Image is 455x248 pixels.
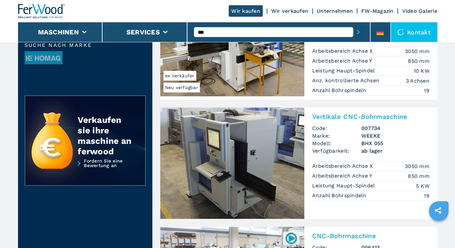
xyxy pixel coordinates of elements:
img: 006413 [285,232,297,244]
div: Kontakt [391,22,437,42]
h3: WEEKE [361,132,429,140]
a: Vertikale CNC-Bohrmaschine WEEKE BHX 055Vertikale CNC-BohrmaschineCode:007734Marke:WEEKEModell:BH... [160,107,437,219]
img: image [25,51,62,65]
em: 19 [424,192,429,200]
h3: 007734 [361,124,429,132]
span: ab lager [361,147,429,155]
img: Kontakt [397,29,404,35]
img: Ferwood [18,4,65,18]
p: Leistung Haupt-Spindel [312,67,377,74]
p: Arbeitsbereich Achse Y [312,172,374,180]
a: Fordern Sie eine Bewertung an [25,159,146,186]
p: Arbeitsbereich Achse X [312,162,375,170]
h3: BHX 055 [361,140,429,147]
div: Verkaufen sie ihre maschine an ferwood [78,115,132,157]
a: Unternehmen [317,8,353,14]
em: 10 KW [413,67,429,75]
span: Suche nach Marke [25,43,146,48]
p: Anzahl Bohrspindeln [312,192,368,199]
p: Arbeitsbereich Achse Y [312,57,374,65]
em: 3 Achsen [406,77,429,85]
p: Anzahl Bohrspindeln [312,87,368,94]
a: Wir verkaufen [271,8,308,14]
em: 19 [424,87,429,94]
img: Vertikale CNC-Bohrmaschine WEEKE BHX 055 [160,107,304,219]
a: FW-Magazin [361,8,394,14]
span: Modell: [312,140,361,147]
span: Marke: [312,132,361,140]
span: ex Verkäufer [163,71,196,81]
iframe: Chat [427,219,450,243]
button: Services [126,28,160,36]
p: Anz. kontrollierte Achsen [312,77,381,84]
em: 3050 mm [405,162,429,170]
a: Wir kaufen [229,5,263,17]
a: Video Galerie [402,8,437,14]
span: Verfügbarkeit: [312,147,361,155]
button: submit-button [353,25,363,40]
p: Arbeitsbereich Achse X [312,48,375,55]
h2: Vertikale CNC-Bohrmaschine [312,113,429,121]
em: 5 KW [416,182,429,190]
span: Neu verfügbar [163,83,200,92]
em: 3050 mm [405,48,429,55]
a: sharethis [430,202,446,219]
span: Code: [312,124,361,132]
em: 850 mm [408,172,429,180]
em: 850 mm [408,57,429,65]
p: Leistung Haupt-Spindel [312,182,377,189]
button: Maschinen [38,28,79,36]
h2: CNC-Bohrmaschine [312,232,429,240]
